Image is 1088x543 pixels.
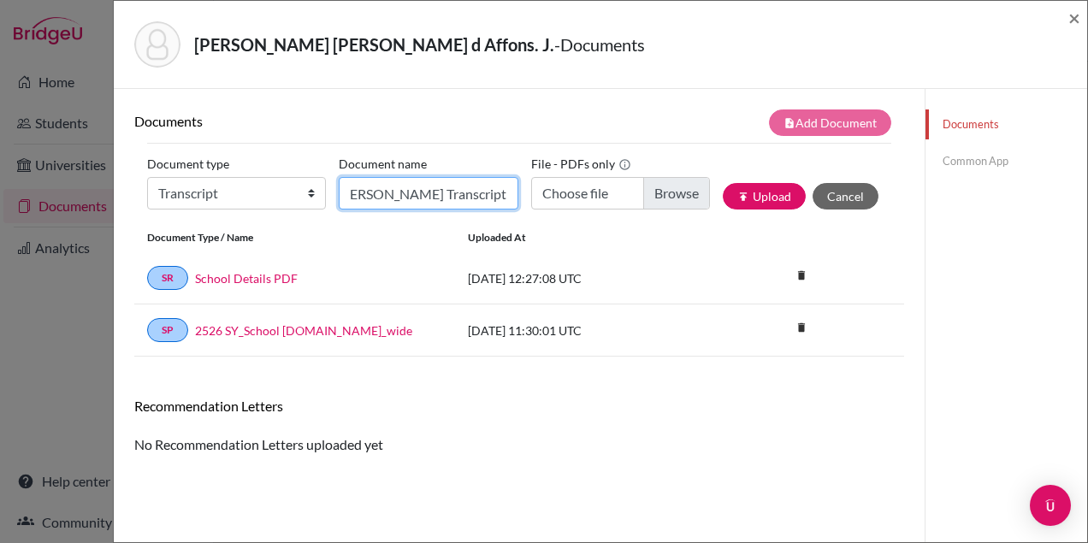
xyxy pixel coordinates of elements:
label: Document type [147,151,229,177]
label: File - PDFs only [531,151,631,177]
i: note_add [783,117,795,129]
label: Document name [339,151,427,177]
span: - Documents [554,34,645,55]
span: × [1068,5,1080,30]
button: note_addAdd Document [769,109,891,136]
a: delete [789,317,814,340]
div: Open Intercom Messenger [1030,485,1071,526]
button: Close [1068,8,1080,28]
div: No Recommendation Letters uploaded yet [134,398,904,455]
a: Documents [925,109,1087,139]
i: delete [789,263,814,288]
button: publishUpload [723,183,806,210]
a: delete [789,265,814,288]
div: [DATE] 11:30:01 UTC [455,322,712,339]
a: 2526 SY_School [DOMAIN_NAME]_wide [195,322,412,339]
button: Cancel [813,183,878,210]
a: SP [147,318,188,342]
a: Common App [925,146,1087,176]
h6: Documents [134,113,519,129]
div: Document Type / Name [134,230,455,245]
a: SR [147,266,188,290]
div: Uploaded at [455,230,712,245]
i: publish [737,191,749,203]
div: [DATE] 12:27:08 UTC [455,269,712,287]
h6: Recommendation Letters [134,398,904,414]
i: delete [789,315,814,340]
a: School Details PDF [195,269,298,287]
strong: [PERSON_NAME] [PERSON_NAME] d Affons. J. [194,34,554,55]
